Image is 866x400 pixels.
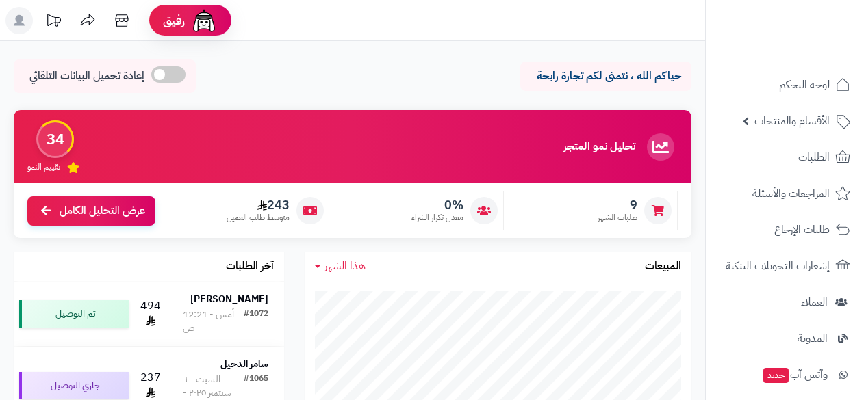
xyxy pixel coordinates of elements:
[563,141,635,153] h3: تحليل نمو المتجر
[27,161,60,173] span: تقييم النمو
[714,358,858,391] a: وآتس آبجديد
[801,293,828,312] span: العملاء
[190,292,268,306] strong: [PERSON_NAME]
[163,12,185,29] span: رفيق
[244,308,268,335] div: #1072
[19,372,129,399] div: جاري التوصيل
[726,256,830,276] span: إشعارات التحويلات البنكية
[598,198,637,213] span: 9
[60,203,145,219] span: عرض التحليل الكامل
[714,322,858,355] a: المدونة
[798,148,830,167] span: الطلبات
[714,250,858,282] a: إشعارات التحويلات البنكية
[774,220,830,239] span: طلبات الإرجاع
[190,7,218,34] img: ai-face.png
[324,258,366,274] span: هذا الشهر
[36,7,71,38] a: تحديثات المنصة
[798,329,828,348] span: المدونة
[714,177,858,210] a: المراجعات والأسئلة
[779,75,830,94] span: لوحة التحكم
[598,212,637,224] span: طلبات الشهر
[531,68,681,84] p: حياكم الله ، نتمنى لكم تجارة رابحة
[19,300,129,328] div: تم التوصيل
[411,198,463,213] span: 0%
[27,196,155,226] a: عرض التحليل الكامل
[762,365,828,384] span: وآتس آب
[315,258,366,274] a: هذا الشهر
[714,286,858,319] a: العملاء
[227,212,290,224] span: متوسط طلب العميل
[411,212,463,224] span: معدل تكرار الشراء
[752,184,830,203] span: المراجعات والأسئلة
[714,213,858,246] a: طلبات الإرجاع
[134,282,167,346] td: 494
[714,68,858,101] a: لوحة التحكم
[645,261,681,273] h3: المبيعات
[714,141,858,174] a: الطلبات
[754,111,830,131] span: الأقسام والمنتجات
[763,368,789,383] span: جديد
[183,308,244,335] div: أمس - 12:21 ص
[29,68,144,84] span: إعادة تحميل البيانات التلقائي
[226,261,274,273] h3: آخر الطلبات
[220,357,268,371] strong: سامر الدخيل
[227,198,290,213] span: 243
